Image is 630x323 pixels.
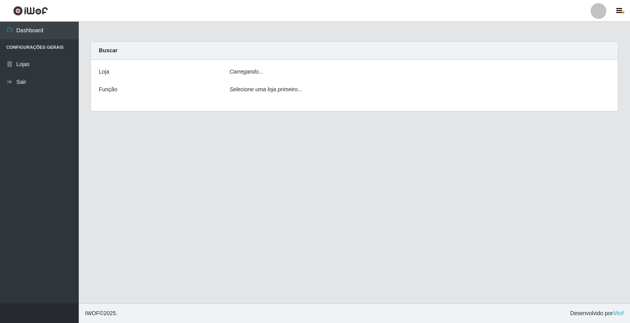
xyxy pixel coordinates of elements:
[99,47,117,54] strong: Buscar
[230,68,263,75] i: Carregando...
[85,310,100,316] span: IWOF
[613,310,624,316] a: iWof
[99,85,117,94] label: Função
[13,6,48,16] img: CoreUI Logo
[570,309,624,317] span: Desenvolvido por
[99,68,109,76] label: Loja
[85,309,117,317] span: © 2025 .
[230,86,302,92] i: Selecione uma loja primeiro...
